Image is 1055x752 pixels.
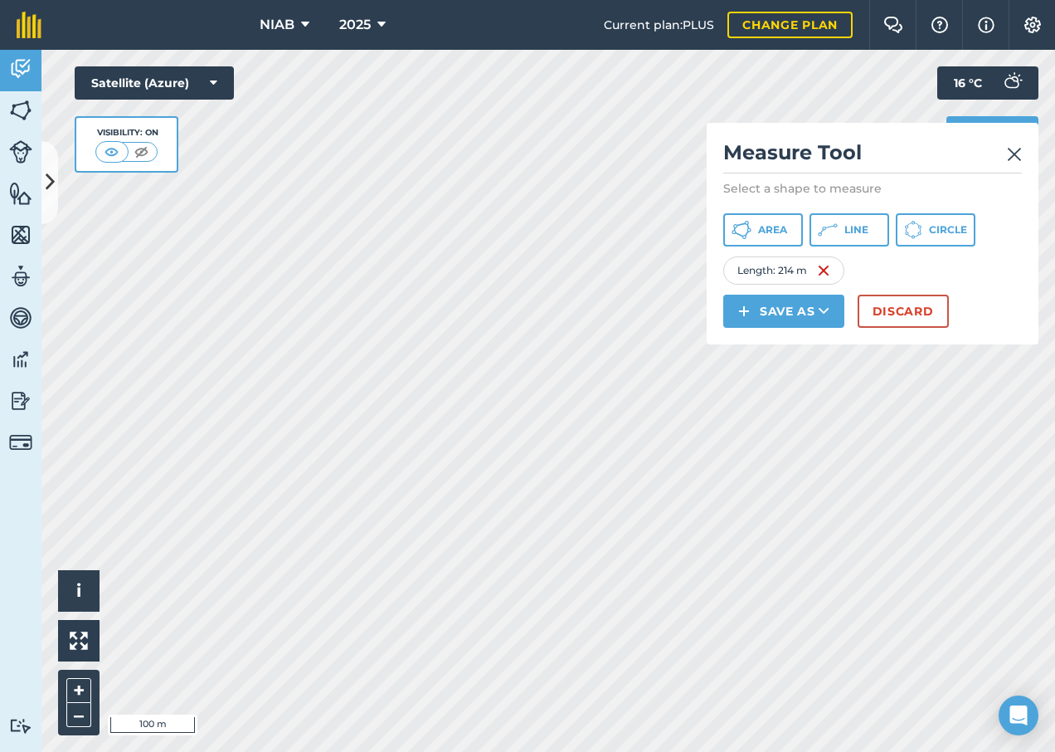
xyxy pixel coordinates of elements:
img: svg+xml;base64,PD94bWwgdmVyc2lvbj0iMS4wIiBlbmNvZGluZz0idXRmLTgiPz4KPCEtLSBHZW5lcmF0b3I6IEFkb2JlIE... [9,264,32,289]
h2: Measure Tool [723,139,1022,173]
div: Length : 214 m [723,256,844,285]
span: Current plan : PLUS [604,16,714,34]
img: svg+xml;base64,PHN2ZyB4bWxucz0iaHR0cDovL3d3dy53My5vcmcvMjAwMC9zdmciIHdpZHRoPSIyMiIgaGVpZ2h0PSIzMC... [1007,144,1022,164]
img: svg+xml;base64,PD94bWwgdmVyc2lvbj0iMS4wIiBlbmNvZGluZz0idXRmLTgiPz4KPCEtLSBHZW5lcmF0b3I6IEFkb2JlIE... [9,140,32,164]
img: svg+xml;base64,PHN2ZyB4bWxucz0iaHR0cDovL3d3dy53My5vcmcvMjAwMC9zdmciIHdpZHRoPSIxNiIgaGVpZ2h0PSIyNC... [817,261,830,281]
img: svg+xml;base64,PD94bWwgdmVyc2lvbj0iMS4wIiBlbmNvZGluZz0idXRmLTgiPz4KPCEtLSBHZW5lcmF0b3I6IEFkb2JlIE... [9,305,32,330]
img: svg+xml;base64,PD94bWwgdmVyc2lvbj0iMS4wIiBlbmNvZGluZz0idXRmLTgiPz4KPCEtLSBHZW5lcmF0b3I6IEFkb2JlIE... [9,388,32,413]
span: Circle [929,223,967,237]
img: svg+xml;base64,PD94bWwgdmVyc2lvbj0iMS4wIiBlbmNvZGluZz0idXRmLTgiPz4KPCEtLSBHZW5lcmF0b3I6IEFkb2JlIE... [9,347,32,372]
img: svg+xml;base64,PD94bWwgdmVyc2lvbj0iMS4wIiBlbmNvZGluZz0idXRmLTgiPz4KPCEtLSBHZW5lcmF0b3I6IEFkb2JlIE... [995,66,1028,100]
button: – [66,703,91,727]
img: svg+xml;base64,PHN2ZyB4bWxucz0iaHR0cDovL3d3dy53My5vcmcvMjAwMC9zdmciIHdpZHRoPSI1MCIgaGVpZ2h0PSI0MC... [101,144,122,160]
span: NIAB [260,15,294,35]
img: svg+xml;base64,PHN2ZyB4bWxucz0iaHR0cDovL3d3dy53My5vcmcvMjAwMC9zdmciIHdpZHRoPSIxNCIgaGVpZ2h0PSIyNC... [738,301,750,321]
a: Change plan [727,12,853,38]
span: i [76,580,81,601]
button: 16 °C [937,66,1038,100]
button: Discard [858,295,949,328]
span: 16 ° C [954,66,982,100]
img: fieldmargin Logo [17,12,41,38]
div: Visibility: On [95,126,158,139]
img: svg+xml;base64,PD94bWwgdmVyc2lvbj0iMS4wIiBlbmNvZGluZz0idXRmLTgiPz4KPCEtLSBHZW5lcmF0b3I6IEFkb2JlIE... [9,431,32,454]
img: svg+xml;base64,PHN2ZyB4bWxucz0iaHR0cDovL3d3dy53My5vcmcvMjAwMC9zdmciIHdpZHRoPSI1MCIgaGVpZ2h0PSI0MC... [131,144,152,160]
img: Two speech bubbles overlapping with the left bubble in the forefront [883,17,903,33]
button: Line [809,213,889,247]
img: Four arrows, one pointing top left, one top right, one bottom right and the last bottom left [70,632,88,650]
img: svg+xml;base64,PD94bWwgdmVyc2lvbj0iMS4wIiBlbmNvZGluZz0idXRmLTgiPz4KPCEtLSBHZW5lcmF0b3I6IEFkb2JlIE... [9,718,32,734]
img: A cog icon [1023,17,1043,33]
button: Print [946,116,1039,149]
button: Save as [723,295,844,328]
button: + [66,678,91,703]
span: Area [758,223,787,237]
button: Area [723,213,803,247]
img: svg+xml;base64,PHN2ZyB4bWxucz0iaHR0cDovL3d3dy53My5vcmcvMjAwMC9zdmciIHdpZHRoPSIxNyIgaGVpZ2h0PSIxNy... [978,15,994,35]
img: svg+xml;base64,PHN2ZyB4bWxucz0iaHR0cDovL3d3dy53My5vcmcvMjAwMC9zdmciIHdpZHRoPSI1NiIgaGVpZ2h0PSI2MC... [9,98,32,123]
button: Circle [896,213,975,247]
div: Open Intercom Messenger [999,696,1038,735]
span: 2025 [339,15,371,35]
img: svg+xml;base64,PD94bWwgdmVyc2lvbj0iMS4wIiBlbmNvZGluZz0idXRmLTgiPz4KPCEtLSBHZW5lcmF0b3I6IEFkb2JlIE... [9,56,32,81]
button: Satellite (Azure) [75,66,234,100]
img: A question mark icon [930,17,950,33]
button: i [58,570,100,612]
img: svg+xml;base64,PHN2ZyB4bWxucz0iaHR0cDovL3d3dy53My5vcmcvMjAwMC9zdmciIHdpZHRoPSI1NiIgaGVpZ2h0PSI2MC... [9,181,32,206]
span: Line [844,223,868,237]
img: svg+xml;base64,PHN2ZyB4bWxucz0iaHR0cDovL3d3dy53My5vcmcvMjAwMC9zdmciIHdpZHRoPSI1NiIgaGVpZ2h0PSI2MC... [9,222,32,247]
p: Select a shape to measure [723,180,1022,197]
